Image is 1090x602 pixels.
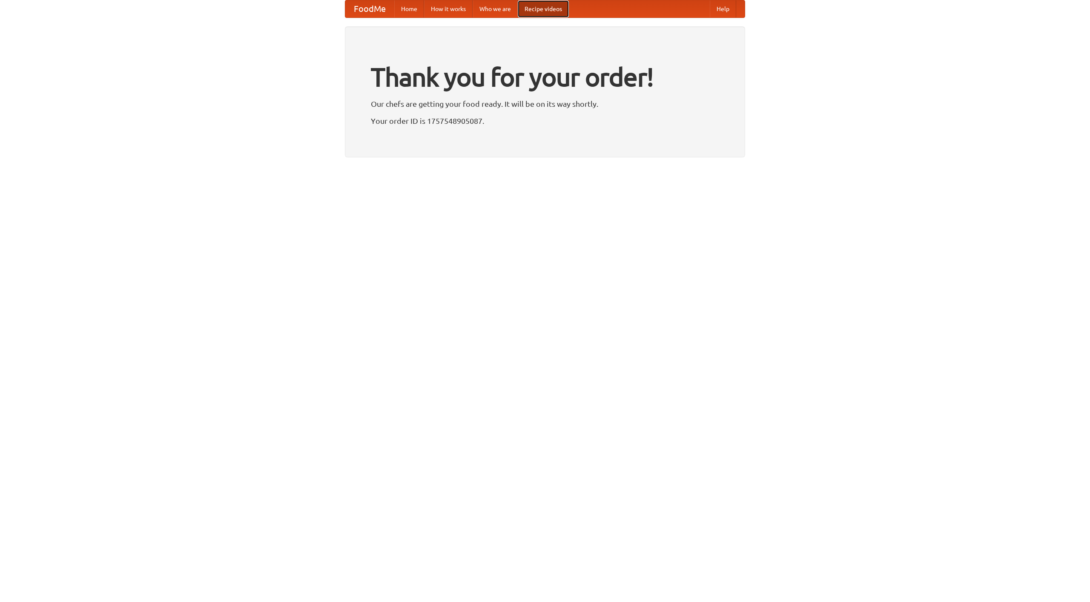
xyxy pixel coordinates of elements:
a: How it works [424,0,473,17]
a: Recipe videos [518,0,569,17]
a: Who we are [473,0,518,17]
h1: Thank you for your order! [371,57,719,97]
p: Your order ID is 1757548905087. [371,114,719,127]
a: Home [394,0,424,17]
a: Help [710,0,736,17]
p: Our chefs are getting your food ready. It will be on its way shortly. [371,97,719,110]
a: FoodMe [345,0,394,17]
